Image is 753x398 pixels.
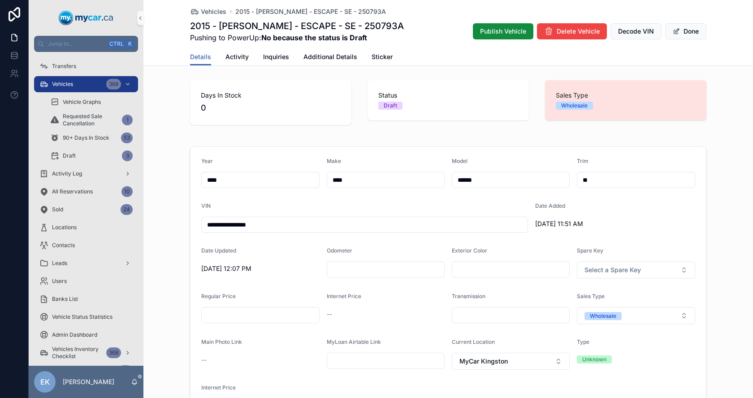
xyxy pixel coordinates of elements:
div: 368 [106,79,121,90]
span: Decode VIN [618,27,654,36]
a: Vehicle Status Statistics [34,309,138,325]
span: Regular Price [201,293,236,300]
span: Transmission [452,293,485,300]
span: Days In Stock [201,91,341,100]
div: 3 [122,150,133,161]
a: Locations [34,219,138,235]
span: Delete Vehicle [557,27,600,36]
span: Contacts [52,242,75,249]
div: scrollable content [29,52,143,366]
a: Activity [225,49,249,67]
button: Done [665,23,706,39]
div: Draft [384,102,397,110]
div: 368 [106,347,121,358]
span: Model [452,158,467,164]
span: Inquiries [263,52,289,61]
a: Transfers [34,58,138,74]
span: Vehicles [52,81,73,88]
span: VIN [201,202,211,209]
a: Leads [34,255,138,271]
a: Requested Sale Cancellation1 [45,112,138,128]
p: [PERSON_NAME] [63,377,114,386]
span: EK [40,377,50,387]
a: 2015 - [PERSON_NAME] - ESCAPE - SE - 250793A [235,7,386,16]
span: -- [201,355,207,364]
button: Select Button [577,307,695,324]
button: Select Button [452,353,570,370]
a: Vehicles Inventory Checklist368 [34,345,138,361]
span: Type [577,338,589,345]
span: [DATE] 11:51 AM [535,219,653,228]
div: Wholesale [561,102,588,110]
span: Status [378,91,518,100]
button: Decode VIN [610,23,662,39]
span: -- [327,310,332,319]
span: Publish Vehicle [480,27,526,36]
a: Vehicles [190,7,226,16]
a: 586 [34,363,138,379]
span: Activity [225,52,249,61]
a: Admin Dashboard [34,327,138,343]
span: Requested Sale Cancellation [63,113,118,127]
span: 90+ Days In Stock [63,134,109,141]
a: Details [190,49,211,66]
a: Users [34,273,138,289]
a: Draft3 [45,148,138,164]
a: Additional Details [303,49,357,67]
span: Pushing to PowerUp: [190,32,404,43]
span: Date Updated [201,247,236,254]
span: Locations [52,224,77,231]
span: Jump to... [48,40,105,47]
span: Year [201,158,213,164]
span: Sticker [372,52,393,61]
span: Odometer [327,247,352,254]
span: Banks List [52,295,78,303]
span: Vehicles Inventory Checklist [52,346,103,360]
span: Select a Spare Key [584,265,641,274]
span: Sales Type [556,91,696,100]
span: Vehicles [201,7,226,16]
strong: No because the status is Draft [261,33,367,42]
div: Unknown [582,355,606,364]
span: MyLoan Airtable Link [327,338,381,345]
a: Banks List [34,291,138,307]
a: Sticker [372,49,393,67]
span: Internet Price [327,293,361,300]
span: Main Photo Link [201,338,242,345]
span: Vehicle Status Statistics [52,313,113,321]
span: Vehicle Graphs [63,98,101,106]
a: Vehicle Graphs [45,94,138,110]
span: Trim [577,158,589,164]
span: Activity Log [52,170,82,177]
span: Exterior Color [452,247,487,254]
a: Vehicles368 [34,76,138,92]
span: Make [327,158,341,164]
span: Spare Key [577,247,603,254]
span: Sales Type [577,293,605,300]
span: Current Location [452,338,495,345]
div: 24 [121,204,133,215]
span: Leads [52,260,67,267]
img: App logo [59,11,113,25]
span: Additional Details [303,52,357,61]
span: Sold [52,206,63,213]
a: Contacts [34,237,138,253]
div: 53 [121,133,133,143]
a: Sold24 [34,201,138,218]
button: Select Button [577,261,695,278]
span: Details [190,52,211,61]
div: 10 [121,186,133,197]
button: Delete Vehicle [537,23,607,39]
div: 1 [122,115,133,125]
span: Date Added [535,202,565,209]
span: All Reservations [52,188,93,195]
span: Transfers [52,63,76,70]
span: Users [52,278,67,285]
a: 90+ Days In Stock53 [45,130,138,146]
span: 0 [201,102,341,114]
a: Activity Log [34,166,138,182]
span: Ctrl [108,39,125,48]
span: [DATE] 12:07 PM [201,264,320,273]
span: Draft [63,152,76,159]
